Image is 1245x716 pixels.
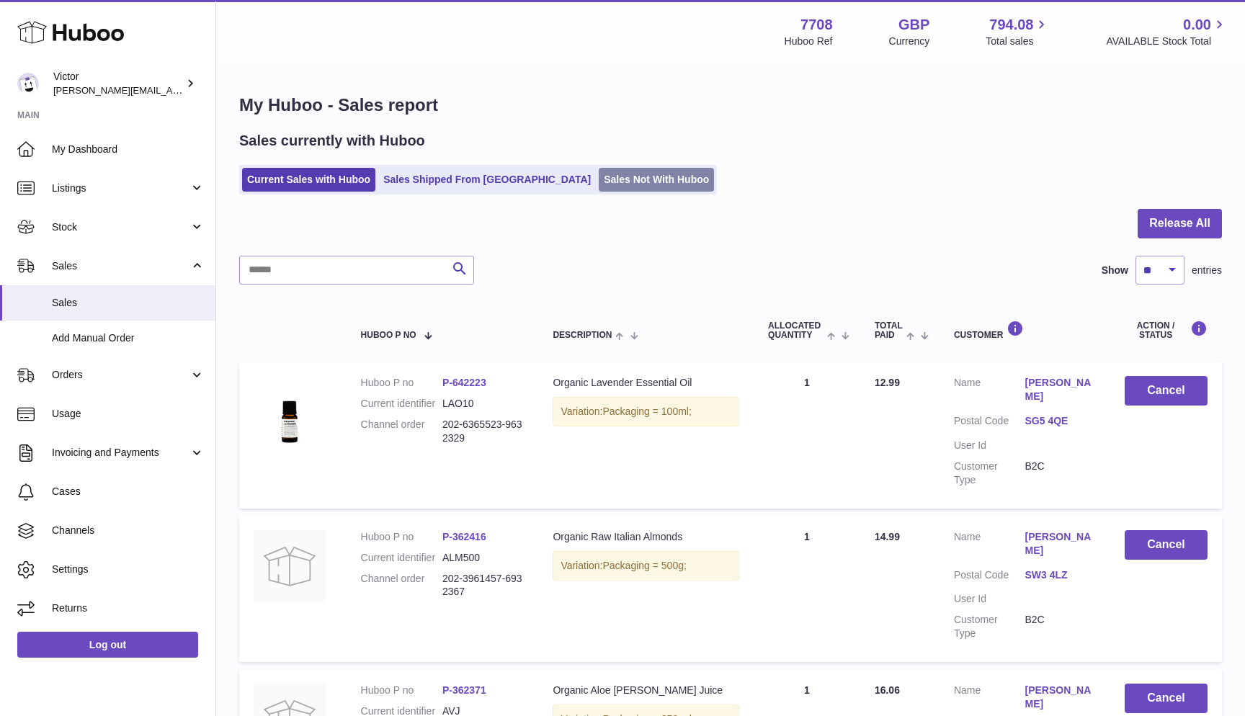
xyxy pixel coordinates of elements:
[768,321,824,340] span: ALLOCATED Quantity
[800,15,833,35] strong: 7708
[553,397,739,426] div: Variation:
[1125,376,1208,406] button: Cancel
[954,439,1025,452] dt: User Id
[361,684,442,697] dt: Huboo P no
[52,331,205,345] span: Add Manual Order
[898,15,929,35] strong: GBP
[242,168,375,192] a: Current Sales with Huboo
[553,684,739,697] div: Organic Aloe [PERSON_NAME] Juice
[52,368,189,382] span: Orders
[954,530,1025,561] dt: Name
[239,131,425,151] h2: Sales currently with Huboo
[1125,530,1208,560] button: Cancel
[986,15,1050,48] a: 794.08 Total sales
[52,143,205,156] span: My Dashboard
[361,418,442,445] dt: Channel order
[53,70,183,97] div: Victor
[553,551,739,581] div: Variation:
[1025,613,1097,640] dd: B2C
[52,296,205,310] span: Sales
[52,601,205,615] span: Returns
[875,684,900,696] span: 16.06
[1025,414,1097,428] a: SG5 4QE
[553,376,739,390] div: Organic Lavender Essential Oil
[875,377,900,388] span: 12.99
[1025,460,1097,487] dd: B2C
[17,632,198,658] a: Log out
[954,376,1025,407] dt: Name
[17,73,39,94] img: victor@erbology.co
[361,572,442,599] dt: Channel order
[361,397,442,411] dt: Current identifier
[378,168,596,192] a: Sales Shipped From [GEOGRAPHIC_DATA]
[754,516,860,662] td: 1
[361,376,442,390] dt: Huboo P no
[442,397,524,411] dd: LAO10
[602,560,686,571] span: Packaging = 500g;
[442,377,486,388] a: P-642223
[254,376,326,448] img: 77081700559588.jpg
[1025,376,1097,403] a: [PERSON_NAME]
[52,220,189,234] span: Stock
[954,460,1025,487] dt: Customer Type
[785,35,833,48] div: Huboo Ref
[1138,209,1222,238] button: Release All
[52,182,189,195] span: Listings
[442,684,486,696] a: P-362371
[361,331,416,340] span: Huboo P no
[989,15,1033,35] span: 794.08
[442,572,524,599] dd: 202-3961457-6932367
[1106,15,1228,48] a: 0.00 AVAILABLE Stock Total
[52,563,205,576] span: Settings
[361,551,442,565] dt: Current identifier
[986,35,1050,48] span: Total sales
[875,531,900,542] span: 14.99
[1025,530,1097,558] a: [PERSON_NAME]
[553,530,739,544] div: Organic Raw Italian Almonds
[1125,321,1208,340] div: Action / Status
[954,613,1025,640] dt: Customer Type
[602,406,691,417] span: Packaging = 100ml;
[1025,568,1097,582] a: SW3 4LZ
[442,418,524,445] dd: 202-6365523-9632329
[875,321,903,340] span: Total paid
[1125,684,1208,713] button: Cancel
[254,530,326,602] img: no-photo.jpg
[1192,264,1222,277] span: entries
[52,485,205,498] span: Cases
[52,446,189,460] span: Invoicing and Payments
[442,551,524,565] dd: ALM500
[239,94,1222,117] h1: My Huboo - Sales report
[889,35,930,48] div: Currency
[361,530,442,544] dt: Huboo P no
[553,331,612,340] span: Description
[442,531,486,542] a: P-362416
[52,524,205,537] span: Channels
[954,568,1025,586] dt: Postal Code
[1183,15,1211,35] span: 0.00
[599,168,714,192] a: Sales Not With Huboo
[53,84,289,96] span: [PERSON_NAME][EMAIL_ADDRESS][DOMAIN_NAME]
[1102,264,1128,277] label: Show
[954,592,1025,606] dt: User Id
[954,414,1025,431] dt: Postal Code
[954,684,1025,715] dt: Name
[1025,684,1097,711] a: [PERSON_NAME]
[1106,35,1228,48] span: AVAILABLE Stock Total
[754,362,860,508] td: 1
[52,407,205,421] span: Usage
[954,321,1096,340] div: Customer
[52,259,189,273] span: Sales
